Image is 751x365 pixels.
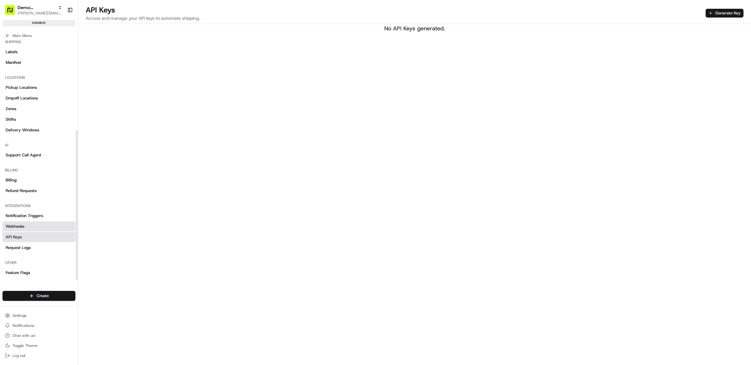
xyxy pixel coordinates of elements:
span: Toggle Theme [13,343,38,348]
span: Webhooks [6,224,24,229]
button: Demo: [PERSON_NAME] [18,4,55,11]
span: Chat with us! [13,333,35,338]
div: We're available if you need us! [28,66,86,71]
a: 📗Knowledge Base [4,137,50,149]
span: Feature Flags [6,270,30,276]
button: Chat with us! [3,331,75,340]
button: Start new chat [106,62,114,69]
div: 📗 [6,140,11,145]
a: Support Call Agent [3,150,75,160]
a: Refund Requests [3,186,75,196]
a: 💻API Documentation [50,137,103,149]
span: Manifest [6,60,21,65]
a: Webhooks [3,221,75,231]
div: 💻 [53,140,58,145]
span: • [52,97,54,102]
a: Zones [3,104,75,114]
a: Billing [3,175,75,185]
span: API Documentation [59,140,100,146]
a: Shifts [3,114,75,124]
p: Welcome 👋 [6,25,114,35]
h2: API Keys [86,5,200,15]
p: Access and manage your API keys to automate shipping. [86,15,200,21]
a: Manifest [3,58,75,68]
a: Powered byPylon [44,155,76,160]
span: Billing [6,177,17,183]
span: Pickup Locations [6,85,37,90]
span: Log out [13,353,25,358]
a: Pickup Locations [3,83,75,93]
span: Shifts [6,117,16,122]
button: Demo: [PERSON_NAME][PERSON_NAME][EMAIL_ADDRESS][DOMAIN_NAME] [3,3,65,18]
span: Request Logs [6,245,31,251]
span: Settings [13,313,27,318]
div: Locations [3,73,75,83]
span: Notifications [13,323,34,328]
div: AI [3,140,75,150]
span: Support Call Agent [6,152,41,158]
div: No API Keys generated. [78,24,751,33]
a: Delivery Windows [3,125,75,135]
span: Labels [6,49,18,55]
span: Refund Requests [6,188,37,194]
span: Zones [6,106,16,112]
div: Other [3,258,75,268]
span: [DATE] [55,114,68,119]
span: Main Menu [13,33,32,38]
span: Dropoff Locations [6,95,38,101]
button: Toggle Theme [3,341,75,350]
button: Generate Key [706,9,743,18]
div: Integrations [3,201,75,211]
div: Past conversations [6,81,40,86]
img: 4037041995827_4c49e92c6e3ed2e3ec13_72.png [13,60,24,71]
span: Delivery Windows [6,127,39,133]
span: [PERSON_NAME] [19,97,51,102]
span: API Keys [6,234,22,240]
div: Start new chat [28,60,103,66]
button: Settings [3,311,75,320]
input: Clear [16,40,103,47]
img: Tiffany Volk [6,91,16,101]
div: Shipping [3,37,75,47]
a: Feature Flags [3,268,75,278]
span: Pylon [62,155,76,160]
button: See all [97,80,114,88]
a: Request Logs [3,243,75,253]
span: Create [37,293,49,299]
div: Billing [3,165,75,175]
span: • [52,114,54,119]
button: Main Menu [3,31,75,40]
img: Nash [6,6,19,19]
img: 1736555255976-a54dd68f-1ca7-489b-9aae-adbdc363a1c4 [6,60,18,71]
button: Log out [3,351,75,360]
span: [PERSON_NAME] [19,114,51,119]
a: Dropoff Locations [3,93,75,103]
span: [DATE] [55,97,68,102]
a: Labels [3,47,75,57]
span: Notification Triggers [6,213,43,219]
span: Knowledge Base [13,140,48,146]
button: [PERSON_NAME][EMAIL_ADDRESS][DOMAIN_NAME] [18,11,62,16]
a: Notification Triggers [3,211,75,221]
img: Ami Wang [6,108,16,118]
button: Notifications [3,321,75,330]
div: sandbox [3,20,75,26]
a: API Keys [3,232,75,242]
button: Create [3,291,75,301]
